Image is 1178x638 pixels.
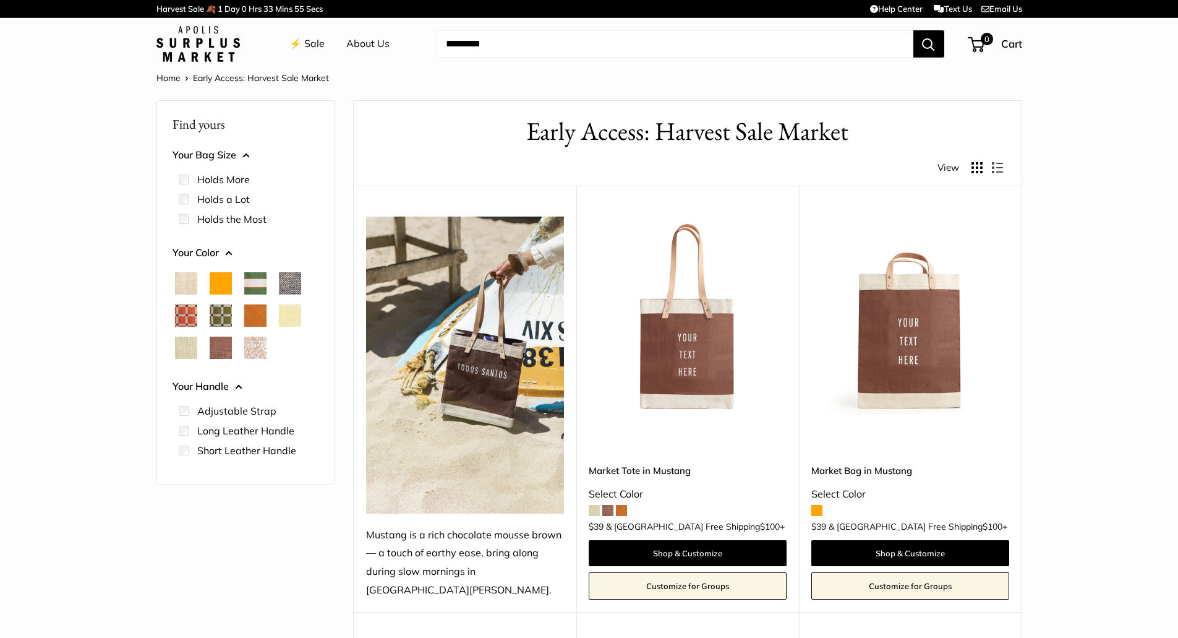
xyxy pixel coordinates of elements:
button: White Porcelain [244,337,267,359]
span: View [937,159,959,176]
button: Court Green [244,272,267,295]
label: Long Leather Handle [197,423,294,438]
span: $100 [760,521,780,532]
button: Chenille Window Brick [175,304,197,327]
nav: Breadcrumb [156,70,329,86]
a: Home [156,72,181,84]
button: Your Handle [173,377,318,396]
button: Orange [210,272,232,295]
a: Customize for Groups [589,572,787,600]
button: Search [913,30,944,58]
span: & [GEOGRAPHIC_DATA] Free Shipping + [606,522,785,531]
a: 0 Cart [969,34,1022,54]
label: Holds a Lot [197,192,250,207]
a: ⚡️ Sale [289,35,325,53]
span: Mins [275,4,292,14]
img: Market Tote in Mustang [589,217,787,415]
a: Market Tote in MustangMarket Tote in Mustang [589,217,787,415]
a: Email Us [981,4,1022,14]
button: Display products as list [992,162,1003,173]
h1: Early Access: Harvest Sale Market [372,113,1003,150]
img: Market Bag in Mustang [811,217,1009,415]
img: Apolis: Surplus Market [156,26,240,62]
label: Holds More [197,172,250,187]
span: 55 [294,4,304,14]
a: Market Tote in Mustang [589,463,787,478]
button: Natural [175,272,197,295]
div: Select Color [811,485,1009,504]
span: Secs [306,4,323,14]
button: Your Bag Size [173,146,318,165]
p: Find yours [173,112,318,136]
label: Short Leather Handle [197,443,296,458]
span: Early Access: Harvest Sale Market [193,72,329,84]
button: Your Color [173,244,318,262]
button: Mustang [210,337,232,359]
span: $100 [983,521,1002,532]
a: Help Center [870,4,923,14]
span: & [GEOGRAPHIC_DATA] Free Shipping + [829,522,1007,531]
a: Shop & Customize [589,540,787,566]
button: Mint Sorbet [175,337,197,359]
a: Shop & Customize [811,540,1009,566]
button: Cognac [244,304,267,327]
span: 1 [218,4,223,14]
a: About Us [346,35,390,53]
button: Display products as grid [971,162,983,173]
div: Select Color [589,485,787,504]
button: Chenille Window Sage [210,304,232,327]
a: Text Us [934,4,971,14]
button: Daisy [279,304,301,327]
span: 0 [242,4,247,14]
a: Market Bag in MustangMarket Bag in Mustang [811,217,1009,415]
input: Search... [436,30,913,58]
span: $39 [589,521,604,532]
label: Holds the Most [197,212,267,226]
a: Customize for Groups [811,572,1009,600]
span: 0 [980,33,992,45]
button: Chambray [279,272,301,295]
span: Hrs [249,4,262,14]
span: 33 [263,4,273,14]
a: Market Bag in Mustang [811,463,1009,478]
div: Mustang is a rich chocolate mousse brown — a touch of earthy ease, bring along during slow mornin... [366,526,564,600]
span: $39 [811,521,826,532]
label: Adjustable Strap [197,403,276,418]
span: Day [224,4,240,14]
img: Mustang is a rich chocolate mousse brown — a touch of earthy ease, bring along during slow mornin... [366,217,564,514]
span: Cart [1001,37,1022,50]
